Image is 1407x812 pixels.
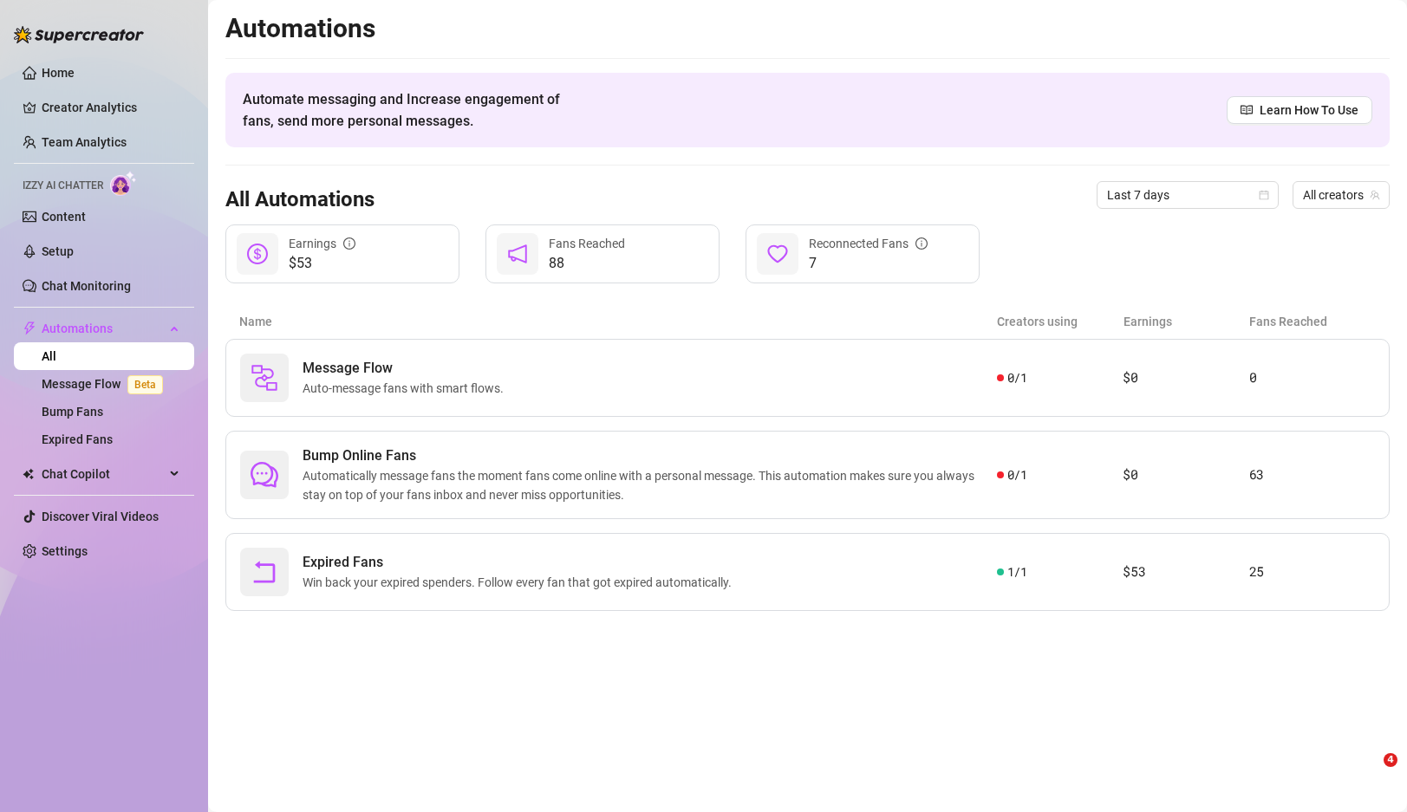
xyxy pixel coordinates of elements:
img: logo-BBDzfeDw.svg [14,26,144,43]
article: 0 [1249,367,1375,388]
span: All creators [1303,182,1379,208]
iframe: Intercom live chat [1348,753,1390,795]
span: rollback [251,558,278,586]
span: Automations [42,315,165,342]
img: Chat Copilot [23,468,34,480]
a: Bump Fans [42,405,103,419]
article: $0 [1123,367,1248,388]
span: dollar [247,244,268,264]
span: Expired Fans [303,552,739,573]
img: AI Chatter [110,171,137,196]
span: 88 [549,253,625,274]
span: Last 7 days [1107,182,1268,208]
article: Earnings [1124,312,1250,331]
span: Auto-message fans with smart flows. [303,379,511,398]
div: Reconnected Fans [809,234,928,253]
span: Learn How To Use [1260,101,1358,120]
article: 25 [1249,562,1375,582]
span: Message Flow [303,358,511,379]
span: Win back your expired spenders. Follow every fan that got expired automatically. [303,573,739,592]
a: Learn How To Use [1227,96,1372,124]
a: Expired Fans [42,432,113,446]
article: Creators using [997,312,1124,331]
h2: Automations [225,12,1390,45]
span: $53 [289,253,355,274]
h3: All Automations [225,186,375,214]
span: calendar [1259,190,1269,200]
span: info-circle [343,237,355,250]
span: Chat Copilot [42,460,165,488]
a: Creator Analytics [42,94,180,121]
article: 63 [1249,464,1375,485]
a: Setup [42,244,74,258]
span: 7 [809,253,928,274]
span: 0 / 1 [1007,368,1027,387]
span: 1 / 1 [1007,562,1027,581]
span: Bump Online Fans [303,445,997,466]
span: thunderbolt [23,322,36,335]
span: heart [767,244,788,264]
span: read [1241,104,1253,116]
span: 0 / 1 [1007,465,1027,484]
span: Fans Reached [549,237,625,250]
span: Izzy AI Chatter [23,178,103,194]
a: Settings [42,544,88,558]
a: Message FlowBeta [42,377,170,391]
span: comment [251,461,278,489]
a: Team Analytics [42,135,127,149]
a: Discover Viral Videos [42,510,159,523]
span: Automatically message fans the moment fans come online with a personal message. This automation m... [303,466,997,504]
article: Fans Reached [1249,312,1376,331]
span: team [1370,190,1380,200]
article: Name [239,312,997,331]
img: svg%3e [251,364,278,392]
span: Automate messaging and Increase engagement of fans, send more personal messages. [243,88,576,132]
span: notification [507,244,528,264]
div: Earnings [289,234,355,253]
span: 4 [1384,753,1397,767]
span: Beta [127,375,163,394]
span: info-circle [915,237,928,250]
a: Content [42,210,86,224]
article: $0 [1123,464,1248,485]
article: $53 [1123,562,1248,582]
a: All [42,349,56,363]
a: Home [42,66,75,80]
a: Chat Monitoring [42,279,131,293]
